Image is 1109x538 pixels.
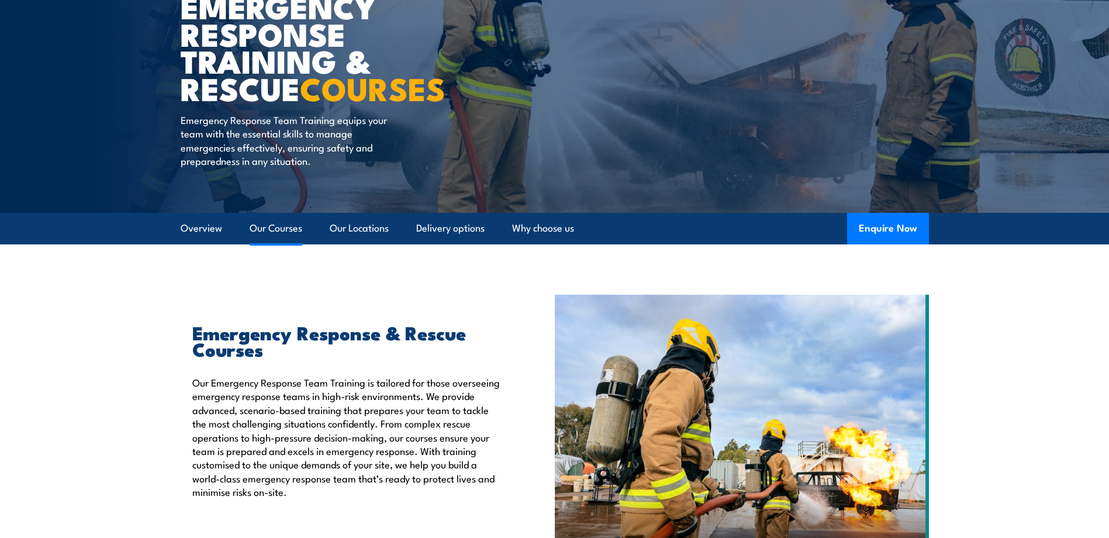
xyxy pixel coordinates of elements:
p: Emergency Response Team Training equips your team with the essential skills to manage emergencies... [181,113,394,168]
a: Overview [181,213,222,244]
button: Enquire Now [847,213,929,244]
a: Our Courses [250,213,302,244]
h2: Emergency Response & Rescue Courses [192,324,501,357]
strong: COURSES [300,63,445,112]
a: Delivery options [416,213,485,244]
p: Our Emergency Response Team Training is tailored for those overseeing emergency response teams in... [192,375,501,499]
a: Why choose us [512,213,574,244]
a: Our Locations [330,213,389,244]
